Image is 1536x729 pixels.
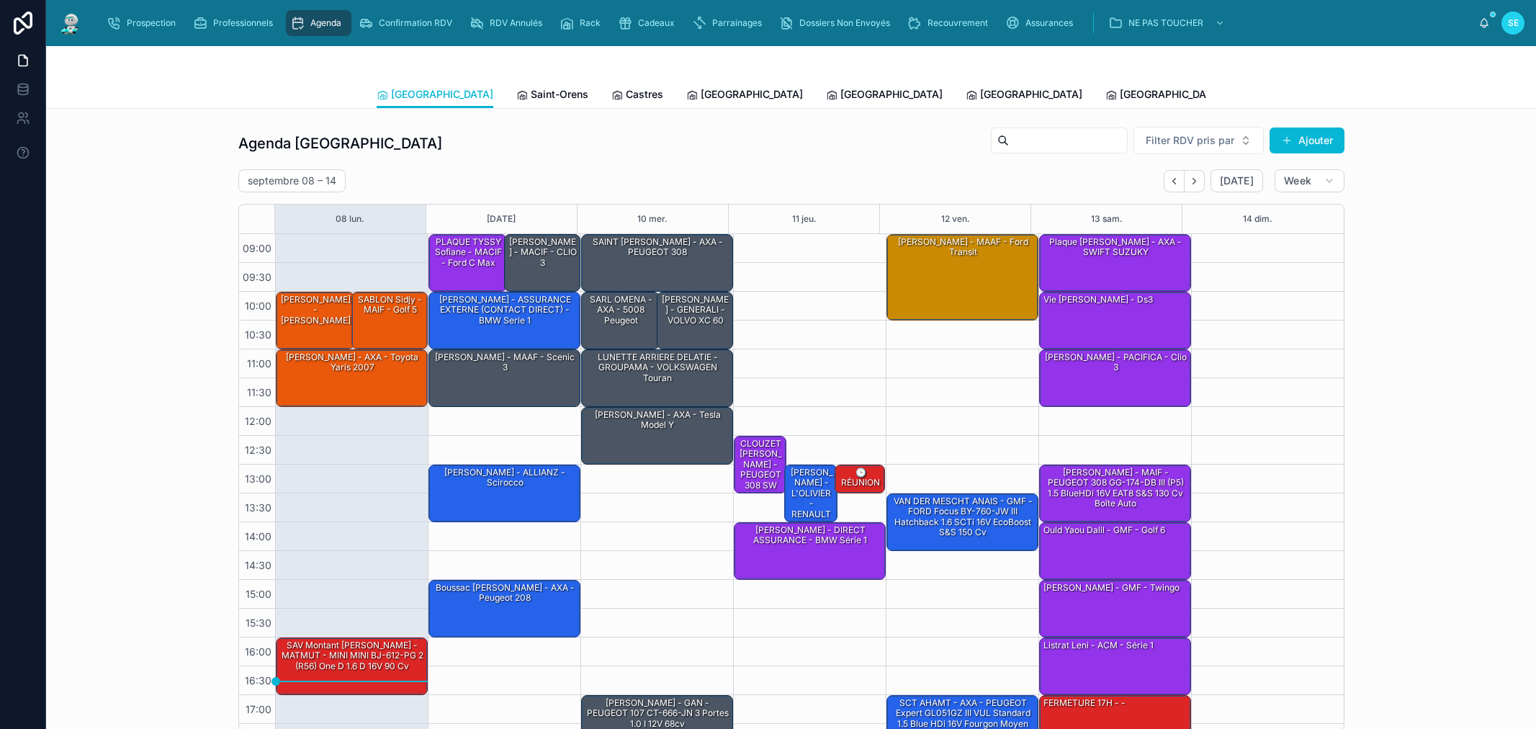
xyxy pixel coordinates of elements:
div: scrollable content [95,7,1478,39]
div: [PERSON_NAME] - AXA - Toyota Yaris 2007 [277,350,427,406]
span: [GEOGRAPHIC_DATA] [1120,87,1222,102]
span: Dossiers Non Envoyés [799,17,890,29]
div: [PERSON_NAME] - AXA - Tesla model y [582,408,732,464]
div: [PERSON_NAME] - [PERSON_NAME] [279,293,354,327]
a: Agenda [286,10,351,36]
div: LUNETTE ARRIERE DELATIE - GROUPAMA - VOLKSWAGEN Touran [584,351,732,385]
button: [DATE] [487,205,516,233]
div: Listrat Leni - ACM - Série 1 [1042,639,1155,652]
a: Castres [611,81,663,110]
div: [PERSON_NAME] - PACIFICA - clio 3 [1042,351,1190,375]
span: 17:00 [242,703,275,715]
span: 09:30 [239,271,275,283]
div: Plaque [PERSON_NAME] - AXA - SWIFT SUZUKY [1040,235,1190,291]
span: 15:30 [242,617,275,629]
span: [GEOGRAPHIC_DATA] [391,87,493,102]
a: NE PAS TOUCHER [1104,10,1232,36]
span: Agenda [310,17,341,29]
div: SARL OMENA - AXA - 5008 Peugeot [582,292,660,349]
div: CLOUZET [PERSON_NAME] - PEUGEOT 308 SW [737,437,786,492]
span: RDV Annulés [490,17,542,29]
div: PLAQUE TYSSY Sofiane - MACIF - Ford c Max [429,235,507,291]
span: NE PAS TOUCHER [1128,17,1203,29]
span: Parrainages [712,17,762,29]
div: SAV montant [PERSON_NAME] - MATMUT - MINI MINI BJ-612-PG 2 (R56) One D 1.6 D 16V 90 cv [277,638,427,694]
span: 11:30 [243,386,275,398]
span: 14:30 [241,559,275,571]
button: 11 jeu. [792,205,817,233]
button: 12 ven. [941,205,970,233]
a: [GEOGRAPHIC_DATA] [686,81,803,110]
div: [PERSON_NAME] - MAAF - Ford transit [889,236,1037,259]
span: [DATE] [1220,174,1254,187]
button: 10 mer. [637,205,668,233]
div: [PERSON_NAME] - AXA - Tesla model y [584,408,732,432]
div: [PERSON_NAME] - DIRECT ASSURANCE - BMW série 1 [737,524,884,547]
a: Prospection [102,10,186,36]
span: Prospection [127,17,176,29]
span: Assurances [1025,17,1073,29]
button: Select Button [1133,127,1264,154]
span: Week [1284,174,1311,187]
button: Next [1185,170,1205,192]
button: Ajouter [1270,128,1344,153]
div: 🕒 RÉUNION - - [835,465,884,493]
span: 13:00 [241,473,275,485]
div: VAN DER MESCHT ANAIS - GMF - FORD Focus BY-760-JW III Hatchback 1.6 SCTi 16V EcoBoost S&S 150 cv [889,495,1037,540]
div: [PERSON_NAME] - MAIF - PEUGEOT 308 GG-174-DB III (P5) 1.5 BlueHDi 16V EAT8 S&S 130 cv Boîte auto [1040,465,1190,522]
div: [PERSON_NAME] - ASSURANCE EXTERNE (CONTACT DIRECT) - BMW serie 1 [429,292,580,349]
a: Confirmation RDV [354,10,462,36]
div: [PERSON_NAME] - AXA - Toyota Yaris 2007 [279,351,426,375]
div: [PERSON_NAME] - ALLIANZ - Scirocco [429,465,580,522]
div: [PERSON_NAME] - GENERALI - VOLVO XC 60 [660,293,732,327]
div: [PERSON_NAME] - L'OLIVIER - RENAULT Clio EZ-015-YJ IV 5 Portes Phase 2 1.5 dCi FAP Energy eco2 S&... [787,466,836,604]
a: Cadeaux [614,10,685,36]
a: Saint-Orens [516,81,588,110]
span: 14:00 [241,530,275,542]
div: [PERSON_NAME] - MAAF - Scenic 3 [431,351,579,375]
div: [PERSON_NAME] - MACIF - CLIO 3 [505,235,580,291]
div: SABLON Sidjy - MAIF - Golf 5 [352,292,427,349]
div: [PERSON_NAME] - MACIF - CLIO 3 [507,236,579,269]
span: 16:30 [241,674,275,686]
div: Boussac [PERSON_NAME] - AXA - Peugeot 208 [431,581,579,605]
a: [GEOGRAPHIC_DATA] [1105,81,1222,110]
div: [PERSON_NAME] - MAIF - PEUGEOT 308 GG-174-DB III (P5) 1.5 BlueHDi 16V EAT8 S&S 130 cv Boîte auto [1042,466,1190,511]
div: [PERSON_NAME] - MAAF - Scenic 3 [429,350,580,406]
div: Vie [PERSON_NAME] - Ds3 [1042,293,1154,306]
div: [PERSON_NAME] - ASSURANCE EXTERNE (CONTACT DIRECT) - BMW serie 1 [431,293,579,327]
a: Professionnels [189,10,283,36]
span: 16:00 [241,645,275,658]
div: CLOUZET [PERSON_NAME] - PEUGEOT 308 SW [735,437,786,493]
div: FERMETURE 17H - - [1042,697,1127,710]
div: SARL OMENA - AXA - 5008 Peugeot [584,293,659,327]
div: 🕒 RÉUNION - - [837,466,884,500]
button: 14 dim. [1243,205,1272,233]
div: [PERSON_NAME] - PACIFICA - clio 3 [1040,350,1190,406]
div: LUNETTE ARRIERE DELATIE - GROUPAMA - VOLKSWAGEN Touran [582,350,732,406]
div: Listrat Leni - ACM - Série 1 [1040,638,1190,694]
a: RDV Annulés [465,10,552,36]
span: SE [1508,17,1519,29]
button: [DATE] [1211,169,1263,192]
div: [PERSON_NAME] - MAAF - Ford transit [887,235,1038,320]
div: ould yaou dalil - GMF - golf 6 [1042,524,1167,537]
span: Confirmation RDV [379,17,452,29]
span: [GEOGRAPHIC_DATA] [840,87,943,102]
div: Plaque [PERSON_NAME] - AXA - SWIFT SUZUKY [1042,236,1190,259]
a: Recouvrement [903,10,998,36]
img: App logo [58,12,84,35]
span: Cadeaux [638,17,675,29]
div: Boussac [PERSON_NAME] - AXA - Peugeot 208 [429,581,580,637]
div: VAN DER MESCHT ANAIS - GMF - FORD Focus BY-760-JW III Hatchback 1.6 SCTi 16V EcoBoost S&S 150 cv [887,494,1038,550]
div: SAV montant [PERSON_NAME] - MATMUT - MINI MINI BJ-612-PG 2 (R56) One D 1.6 D 16V 90 cv [279,639,426,673]
span: Filter RDV pris par [1146,133,1234,148]
button: Week [1275,169,1344,192]
span: 12:00 [241,415,275,427]
span: Castres [626,87,663,102]
span: 11:00 [243,357,275,370]
span: 13:30 [241,501,275,514]
span: 15:00 [242,588,275,600]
